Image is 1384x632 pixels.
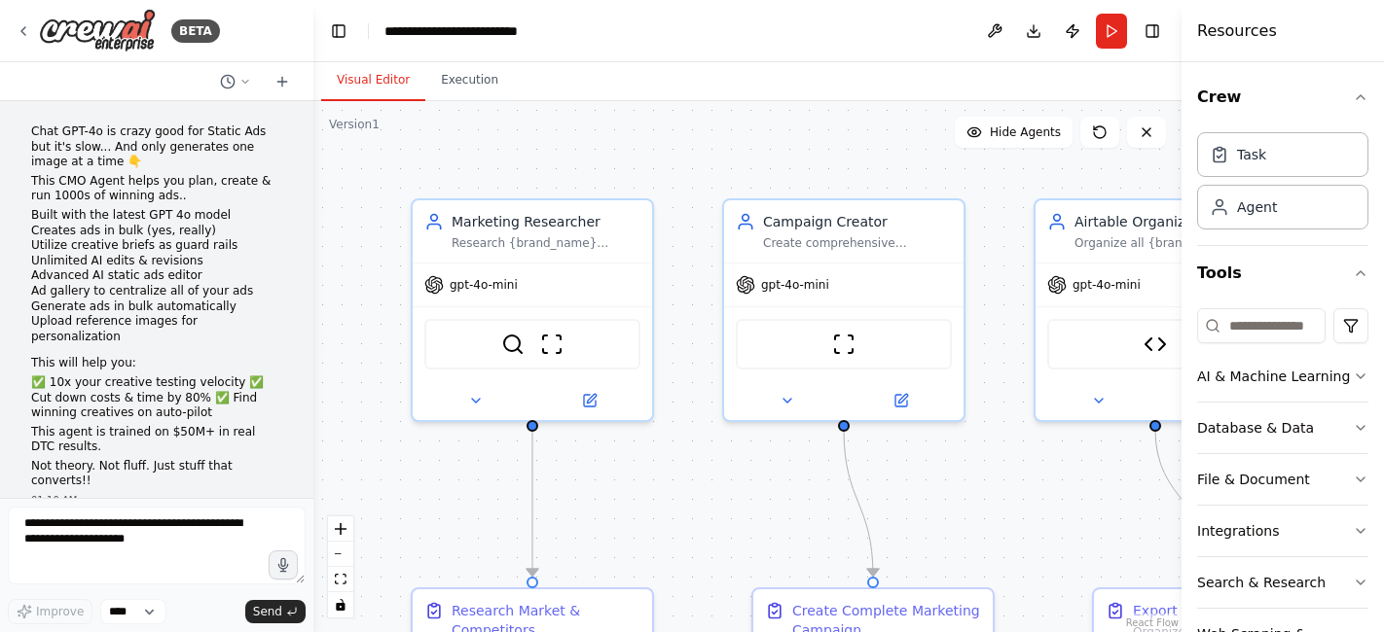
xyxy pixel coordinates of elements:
[31,268,282,284] li: Advanced AI static ads editor
[31,356,282,371] p: This will help you:
[31,174,282,204] p: This CMO Agent helps you plan, create & run 1000s of winning ads..
[761,277,829,293] span: gpt-4o-mini
[212,70,259,93] button: Switch to previous chat
[1144,333,1167,356] img: Airtable Record Creator
[384,21,518,41] nav: breadcrumb
[36,604,84,619] span: Improve
[1034,198,1277,422] div: Airtable OrganizerOrganize all {brand_name} marketing results into structured Airtable records. E...
[990,124,1061,140] span: Hide Agents
[39,9,156,53] img: Logo
[1197,124,1368,245] div: Crew
[267,70,298,93] button: Start a new chat
[722,198,965,422] div: Campaign CreatorCreate comprehensive {campaign_type} for {brand_name} including strategy, creativ...
[425,60,514,101] button: Execution
[171,19,220,43] div: BETA
[269,550,298,579] button: Click to speak your automation idea
[452,235,640,251] div: Research {brand_name} market, analyze {competitor_count} competitors, and gather insights about {...
[1073,277,1141,293] span: gpt-4o-mini
[31,493,282,508] div: 01:10 AM
[763,212,952,231] div: Campaign Creator
[31,425,282,455] p: This agent is trained on $50M+ in real DTC results.
[253,604,282,619] span: Send
[523,430,542,577] g: Edge from 7c0fc8b1-5225-4238-8ff6-dc1801e64723 to 635c4310-88a8-4a2e-9391-1e0f4160754e
[328,542,353,567] button: zoom out
[31,124,282,170] p: Chat GPT-4o is crazy good for Static Ads but it's slow... And only generates one image at a time 👇
[8,599,92,624] button: Improve
[245,600,306,623] button: Send
[1237,145,1266,164] div: Task
[31,224,282,239] li: Creates ads in bulk (yes, really)
[328,516,353,617] div: React Flow controls
[325,18,352,45] button: Hide left sidebar
[1126,617,1179,628] a: React Flow attribution
[1197,506,1368,556] button: Integrations
[1074,235,1263,251] div: Organize all {brand_name} marketing results into structured Airtable records. Export campaign str...
[411,198,654,422] div: Marketing ResearcherResearch {brand_name} market, analyze {competitor_count} competitors, and gat...
[1197,557,1368,608] button: Search & Research
[763,235,952,251] div: Create comprehensive {campaign_type} for {brand_name} including strategy, creative brief, ad copy...
[31,375,282,421] p: ✅ 10x your creative testing velocity ✅ Cut down costs & time by 80% ✅ Find winning creatives on a...
[832,333,856,356] img: ScrapeWebsiteTool
[1133,601,1253,620] div: Export to Airtable
[328,592,353,617] button: toggle interactivity
[31,299,282,315] li: Generate ads in bulk automatically
[1139,18,1166,45] button: Hide right sidebar
[834,430,883,577] g: Edge from 5c32913c-9ff8-4079-a2ab-22839b912090 to 0d930ce9-1194-430b-bb17-1c7eb190ab88
[321,60,425,101] button: Visual Editor
[501,333,525,356] img: SerperDevTool
[1237,197,1277,217] div: Agent
[329,117,380,132] div: Version 1
[1197,70,1368,124] button: Crew
[1074,212,1263,231] div: Airtable Organizer
[328,567,353,592] button: fit view
[452,212,640,231] div: Marketing Researcher
[31,459,282,489] p: Not theory. Not fluff. Just stuff that converts!!
[534,389,644,412] button: Open in side panel
[450,277,518,293] span: gpt-4o-mini
[1197,351,1368,402] button: AI & Machine Learning
[31,254,282,269] li: Unlimited AI edits & revisions
[328,516,353,542] button: zoom in
[31,238,282,254] li: Utilize creative briefs as guard rails
[846,389,956,412] button: Open in side panel
[31,208,282,224] li: Built with the latest GPT 4o model
[540,333,564,356] img: ScrapeWebsiteTool
[1197,246,1368,300] button: Tools
[1197,454,1368,505] button: File & Document
[1157,389,1267,412] button: Open in side panel
[31,284,282,299] li: Ad gallery to centralize all of your ads
[1197,403,1368,453] button: Database & Data
[1197,19,1277,43] h4: Resources
[31,314,282,344] li: Upload reference images for personalization
[955,117,1073,148] button: Hide Agents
